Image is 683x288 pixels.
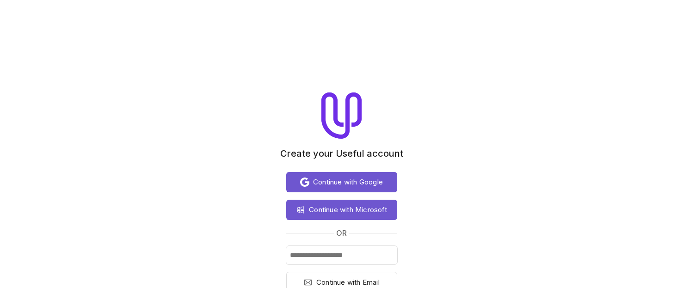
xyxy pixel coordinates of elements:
[286,200,397,220] button: Continue with Microsoft
[336,227,347,239] span: or
[286,246,397,264] input: Email
[316,277,380,288] span: Continue with Email
[313,177,383,188] span: Continue with Google
[309,204,387,215] span: Continue with Microsoft
[280,148,403,159] h1: Create your Useful account
[286,172,397,192] button: Continue with Google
